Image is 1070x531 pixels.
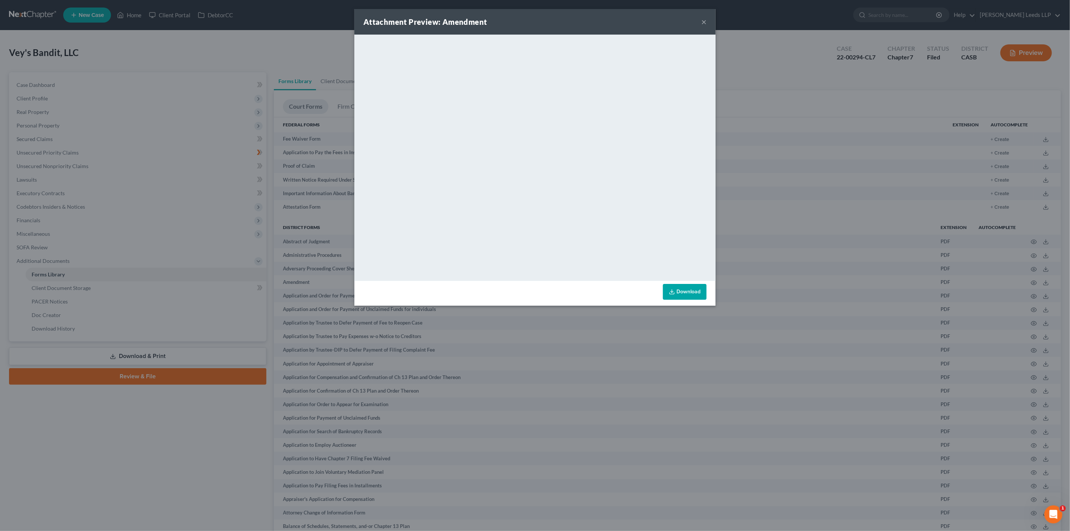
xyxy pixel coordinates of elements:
[663,284,707,300] a: Download
[1060,505,1066,511] span: 1
[354,35,716,279] iframe: <object ng-attr-data='[URL][DOMAIN_NAME]' type='application/pdf' width='100%' height='650px'></ob...
[1044,505,1062,523] iframe: Intercom live chat
[363,17,487,26] strong: Attachment Preview: Amendment
[701,17,707,26] button: ×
